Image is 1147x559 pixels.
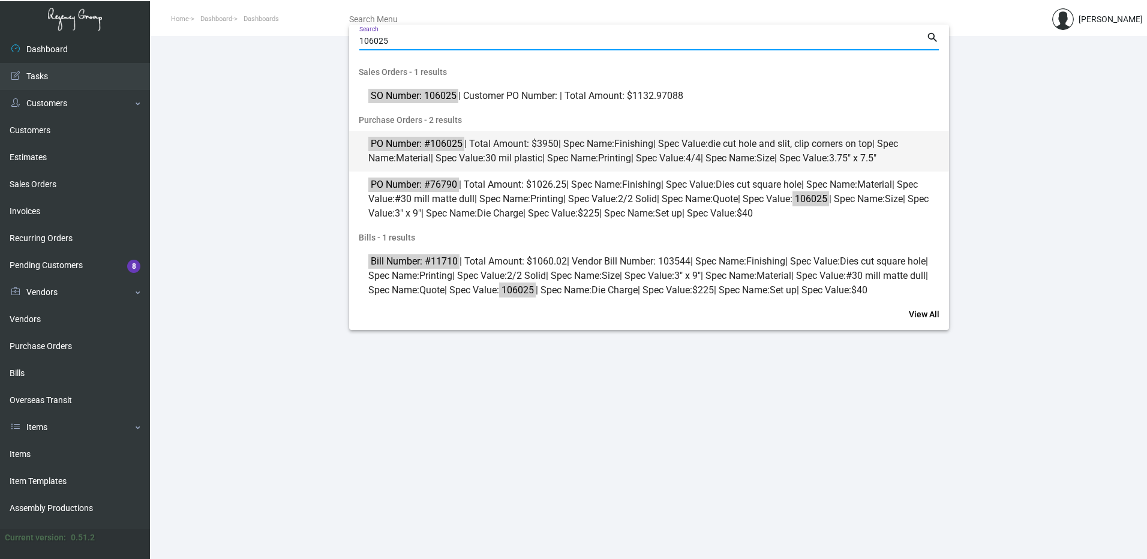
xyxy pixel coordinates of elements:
span: Printing [419,270,452,281]
span: #30 mill matte dull [846,270,926,281]
span: Quote [419,284,445,296]
span: Purchase Orders - 2 results [349,109,949,131]
span: Printing [530,193,563,205]
mark: Bill Number: #11710 [368,254,459,269]
span: Finishing [614,138,653,149]
span: Size [602,270,620,281]
span: $225 [692,284,714,296]
span: | Total Amount: $3950 | Spec Name: | Spec Value: | Spec Name: | Spec Value: | Spec Name: | Spec V... [368,137,943,166]
span: Quote [713,193,738,205]
mark: 106025 [792,191,828,206]
span: $40 [737,208,753,219]
span: Finishing [622,179,661,190]
span: Printing [598,152,631,164]
span: $225 [578,208,599,219]
span: Dies cut square hole [716,179,801,190]
span: Material [396,152,431,164]
span: Finishing [746,256,785,267]
span: Size [756,152,774,164]
span: Material [857,179,892,190]
mark: SO Number: 106025 [368,88,458,103]
span: Size [885,193,903,205]
span: Die Charge [591,284,638,296]
span: | Customer PO Number: | Total Amount: $1132.97088 [368,89,943,103]
span: Bills - 1 results [349,227,949,248]
div: Current version: [5,531,66,544]
span: Material [756,270,791,281]
span: 2/2 Solid [618,193,657,205]
span: | Total Amount: $1026.25 | Spec Name: | Spec Value: | Spec Name: | Spec Value: | Spec Name: | Spe... [368,178,943,221]
mark: PO Number: #106025 [368,136,464,151]
span: $40 [851,284,867,296]
span: 3" x 9" [674,270,701,281]
span: | Total Amount: $1060.02 | Vendor Bill Number: 103544 | Spec Name: | Spec Value: | Spec Name: | S... [368,254,943,297]
mark: 106025 [499,282,535,297]
span: 3" x 9" [395,208,421,219]
span: 3.75" x 7.5" [829,152,876,164]
mat-icon: search [926,31,939,45]
span: Set up [655,208,682,219]
span: Sales Orders - 1 results [349,61,949,83]
span: die cut hole and slit, clip corners on top [708,138,872,149]
mark: PO Number: #76790 [368,177,458,192]
span: Dies cut square hole [840,256,926,267]
span: 4/4 [686,152,701,164]
span: 30 mil plastic [485,152,542,164]
span: View All [909,309,939,319]
span: Set up [770,284,797,296]
span: 2/2 Solid [507,270,546,281]
div: 0.51.2 [71,531,95,544]
span: Die Charge [477,208,523,219]
span: #30 mill matte dull [395,193,475,205]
